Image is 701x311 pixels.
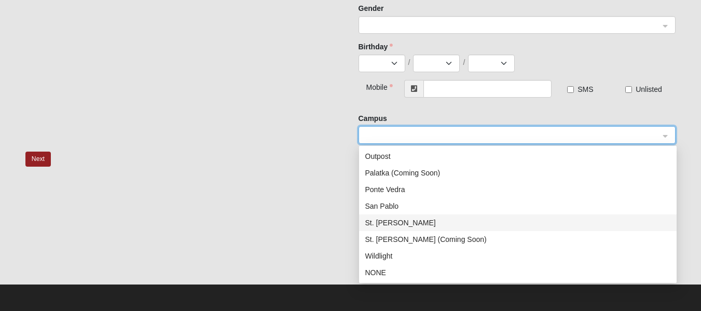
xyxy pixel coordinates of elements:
div: Ponte Vedra [359,181,677,198]
button: Next [25,152,51,167]
span: / [408,57,410,67]
div: Outpost [359,148,677,165]
div: St. [PERSON_NAME] [365,217,670,228]
div: Wildlight [365,250,670,262]
div: Mobile [359,80,385,92]
span: / [463,57,465,67]
div: Palatka (Coming Soon) [359,165,677,181]
div: NONE [359,264,677,281]
div: San Pablo [365,200,670,212]
label: Campus [359,113,387,124]
span: SMS [578,85,593,93]
div: St. Johns [359,214,677,231]
span: Unlisted [636,85,662,93]
input: SMS [567,86,574,93]
div: Ponte Vedra [365,184,670,195]
div: NONE [365,267,670,278]
div: San Pablo [359,198,677,214]
div: Wildlight [359,248,677,264]
div: St. [PERSON_NAME] (Coming Soon) [365,234,670,245]
label: Birthday [359,42,393,52]
input: Unlisted [625,86,632,93]
label: Gender [359,3,384,13]
div: St. Augustine (Coming Soon) [359,231,677,248]
div: Palatka (Coming Soon) [365,167,670,179]
div: Outpost [365,151,670,162]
